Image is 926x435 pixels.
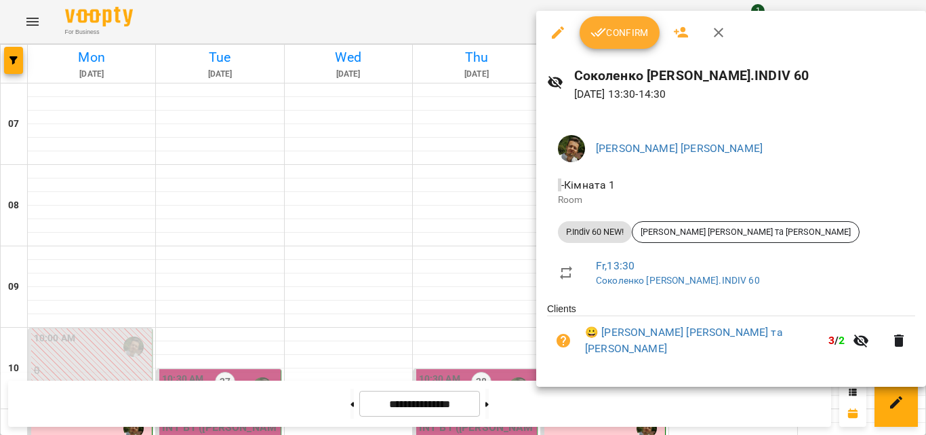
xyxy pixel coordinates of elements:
[839,334,845,347] span: 2
[580,16,660,49] button: Confirm
[547,324,580,357] button: Unpaid. Bill the attendance?
[590,24,649,41] span: Confirm
[574,86,915,102] p: [DATE] 13:30 - 14:30
[574,65,915,86] h6: Соколенко [PERSON_NAME].INDIV 60
[632,221,860,243] div: [PERSON_NAME] [PERSON_NAME] та [PERSON_NAME]
[547,302,915,370] ul: Clients
[558,178,618,191] span: - Кімната 1
[558,193,904,207] p: Room
[596,142,763,155] a: [PERSON_NAME] [PERSON_NAME]
[632,226,859,238] span: [PERSON_NAME] [PERSON_NAME] та [PERSON_NAME]
[596,275,760,286] a: Соколенко [PERSON_NAME].INDIV 60
[558,226,632,238] span: P.Indiv 60 NEW!
[558,135,585,162] img: 481b719e744259d137ea41201ef469bc.png
[828,334,834,347] span: 3
[828,334,845,347] b: /
[596,259,635,272] a: Fr , 13:30
[585,324,823,356] a: 😀 [PERSON_NAME] [PERSON_NAME] та [PERSON_NAME]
